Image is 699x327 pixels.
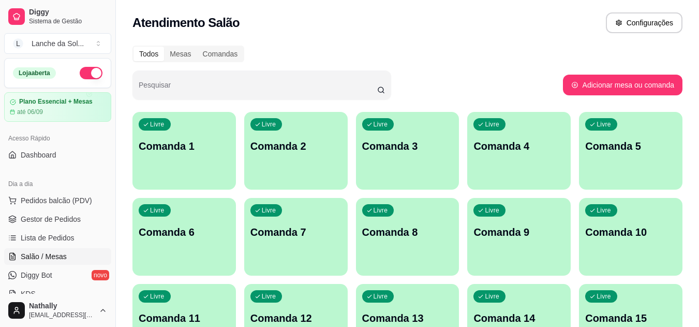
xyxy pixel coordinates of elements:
[485,206,499,215] p: Livre
[4,4,111,29] a: DiggySistema de Gestão
[473,225,564,239] p: Comanda 9
[356,198,459,276] button: LivreComanda 8
[579,198,682,276] button: LivreComanda 10
[4,33,111,54] button: Select a team
[473,139,564,153] p: Comanda 4
[262,292,276,301] p: Livre
[4,130,111,147] div: Acesso Rápido
[29,8,107,17] span: Diggy
[362,311,453,325] p: Comanda 13
[80,67,102,79] button: Alterar Status
[132,15,240,31] h2: Atendimento Salão
[4,230,111,246] a: Lista de Pedidos
[362,225,453,239] p: Comanda 8
[473,311,564,325] p: Comanda 14
[21,150,56,160] span: Dashboard
[362,139,453,153] p: Comanda 3
[150,206,165,215] p: Livre
[4,248,111,265] a: Salão / Mesas
[4,92,111,122] a: Plano Essencial + Mesasaté 06/09
[139,84,377,94] input: Pesquisar
[374,292,388,301] p: Livre
[4,176,111,192] div: Dia a dia
[197,47,244,61] div: Comandas
[374,206,388,215] p: Livre
[32,38,84,49] div: Lanche da Sol ...
[132,112,236,190] button: LivreComanda 1
[150,120,165,129] p: Livre
[485,292,499,301] p: Livre
[244,112,348,190] button: LivreComanda 2
[21,289,36,299] span: KDS
[29,17,107,25] span: Sistema de Gestão
[585,311,676,325] p: Comanda 15
[606,12,682,33] button: Configurações
[132,198,236,276] button: LivreComanda 6
[4,298,111,323] button: Nathally[EMAIL_ADDRESS][DOMAIN_NAME]
[467,112,571,190] button: LivreComanda 4
[4,211,111,228] a: Gestor de Pedidos
[139,225,230,239] p: Comanda 6
[4,192,111,209] button: Pedidos balcão (PDV)
[21,251,67,262] span: Salão / Mesas
[579,112,682,190] button: LivreComanda 5
[21,270,52,280] span: Diggy Bot
[4,286,111,302] a: KDS
[150,292,165,301] p: Livre
[13,38,23,49] span: L
[244,198,348,276] button: LivreComanda 7
[250,225,341,239] p: Comanda 7
[139,311,230,325] p: Comanda 11
[17,108,43,116] article: até 06/09
[250,139,341,153] p: Comanda 2
[164,47,197,61] div: Mesas
[467,198,571,276] button: LivreComanda 9
[19,98,93,106] article: Plano Essencial + Mesas
[563,75,682,95] button: Adicionar mesa ou comanda
[4,147,111,163] a: Dashboard
[262,120,276,129] p: Livre
[250,311,341,325] p: Comanda 12
[597,292,611,301] p: Livre
[262,206,276,215] p: Livre
[597,120,611,129] p: Livre
[139,139,230,153] p: Comanda 1
[21,195,92,206] span: Pedidos balcão (PDV)
[585,225,676,239] p: Comanda 10
[585,139,676,153] p: Comanda 5
[29,311,95,319] span: [EMAIL_ADDRESS][DOMAIN_NAME]
[374,120,388,129] p: Livre
[4,267,111,283] a: Diggy Botnovo
[29,302,95,311] span: Nathally
[21,233,75,243] span: Lista de Pedidos
[13,67,56,79] div: Loja aberta
[133,47,164,61] div: Todos
[21,214,81,224] span: Gestor de Pedidos
[485,120,499,129] p: Livre
[597,206,611,215] p: Livre
[356,112,459,190] button: LivreComanda 3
